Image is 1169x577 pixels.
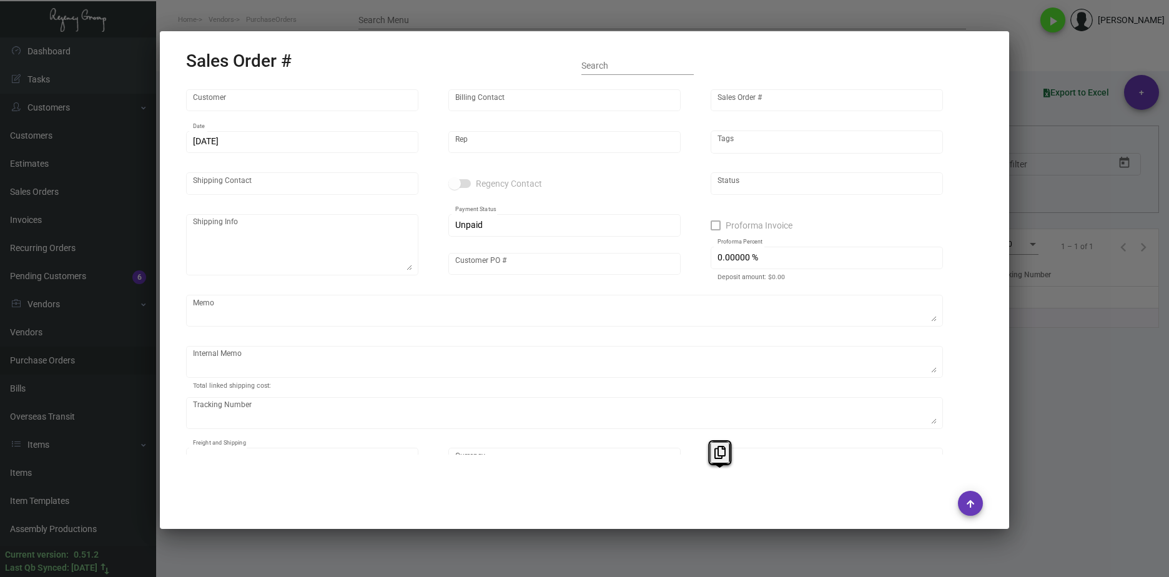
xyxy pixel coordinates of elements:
div: 0.51.2 [74,548,99,561]
span: Unpaid [455,220,483,230]
div: Last Qb Synced: [DATE] [5,561,97,575]
span: Regency Contact [476,176,542,191]
h2: Sales Order # [186,51,292,72]
div: Current version: [5,548,69,561]
mat-hint: Total linked shipping cost: [193,382,271,390]
i: Copy [714,446,726,459]
mat-hint: Deposit amount: $0.00 [718,274,785,281]
span: Proforma Invoice [726,218,792,233]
